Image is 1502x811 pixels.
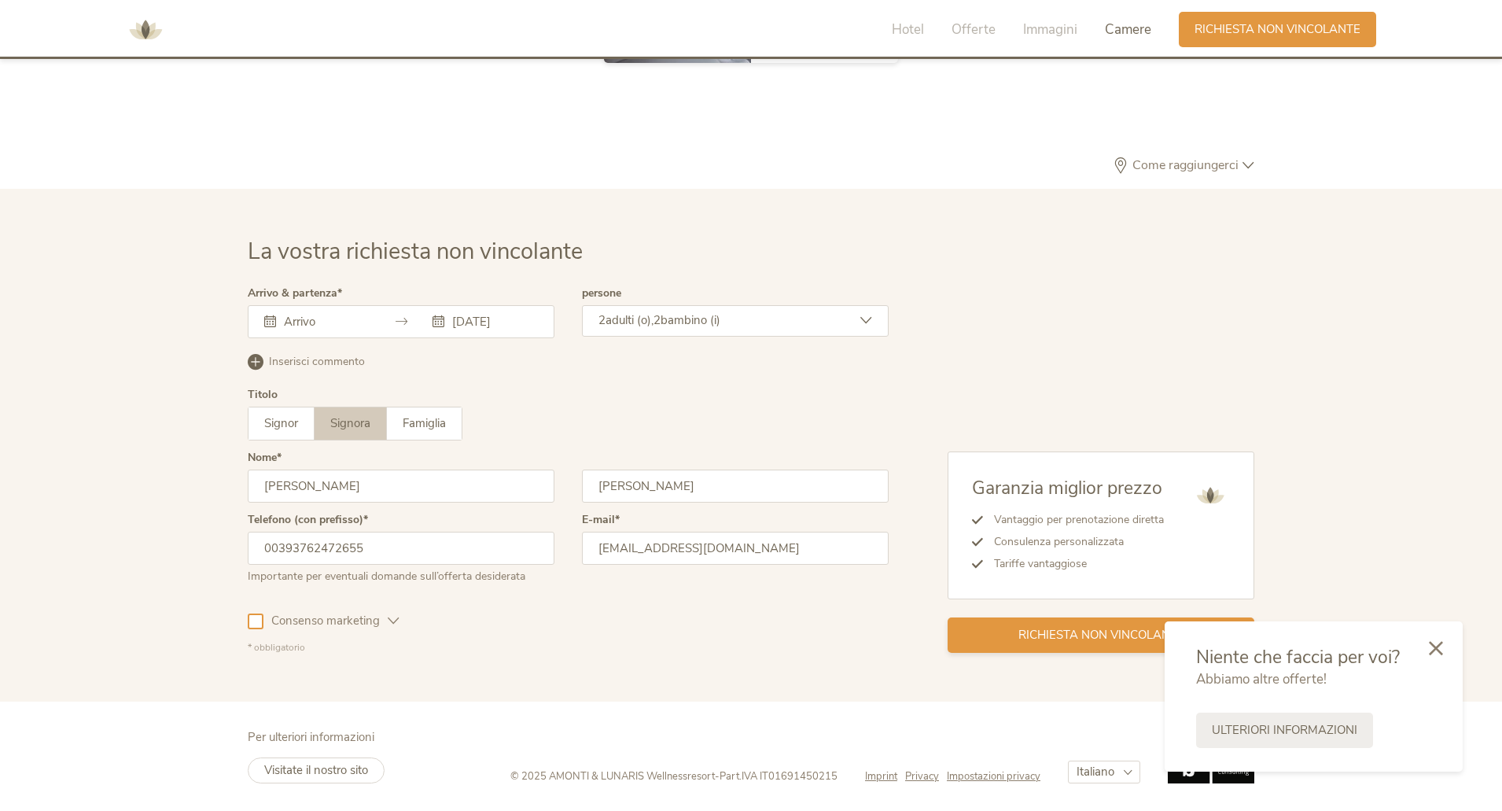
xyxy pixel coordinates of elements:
span: Part.IVA IT01691450215 [720,769,838,783]
label: Telefono (con prefisso) [248,514,368,525]
span: Come raggiungerci [1128,159,1242,171]
a: Impostazioni privacy [947,769,1040,783]
span: Richiesta non vincolante [1195,21,1360,38]
span: Abbiamo altre offerte! [1196,670,1327,688]
img: AMONTI & LUNARIS Wellnessresort [1191,476,1230,515]
span: - [715,769,720,783]
span: Immagini [1023,20,1077,39]
a: Privacy [905,769,947,783]
span: Per ulteriori informazioni [248,729,374,745]
div: * obbligatorio [248,641,889,654]
span: bambino (i) [661,312,720,328]
span: Richiesta non vincolante [1018,627,1184,643]
li: Consulenza personalizzata [983,531,1164,553]
img: AMONTI & LUNARIS Wellnessresort [122,6,169,53]
li: Tariffe vantaggiose [983,553,1164,575]
span: Offerte [952,20,996,39]
a: Visitate il nostro sito [248,758,385,783]
span: Privacy [905,769,939,783]
span: adulti (o), [606,312,653,328]
label: E-mail [582,514,620,525]
div: Importante per eventuali domande sull’offerta desiderata [248,565,554,584]
input: Nome [248,470,554,503]
span: Ulteriori informazioni [1212,722,1357,739]
label: persone [582,288,621,299]
span: Famiglia [403,415,446,431]
span: 2 [598,312,606,328]
span: © 2025 AMONTI & LUNARIS Wellnessresort [510,769,715,783]
label: Arrivo & partenza [248,288,342,299]
label: Nome [248,452,282,463]
input: Cognome [582,470,889,503]
span: Hotel [892,20,924,39]
span: Visitate il nostro sito [264,762,368,778]
span: 2 [653,312,661,328]
li: Vantaggio per prenotazione diretta [983,509,1164,531]
input: Partenza [448,314,538,330]
span: Niente che faccia per voi? [1196,645,1400,669]
span: Camere [1105,20,1151,39]
a: AMONTI & LUNARIS Wellnessresort [122,24,169,35]
div: Titolo [248,389,278,400]
span: La vostra richiesta non vincolante [248,236,583,267]
span: Garanzia miglior prezzo [972,476,1162,500]
a: Ulteriori informazioni [1196,713,1373,748]
span: Inserisci commento [269,354,365,370]
input: Arrivo [280,314,370,330]
span: Consenso marketing [263,613,388,629]
input: Telefono (con prefisso) [248,532,554,565]
span: Signor [264,415,298,431]
a: Imprint [865,769,905,783]
input: E-mail [582,532,889,565]
span: Imprint [865,769,897,783]
span: Signora [330,415,370,431]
